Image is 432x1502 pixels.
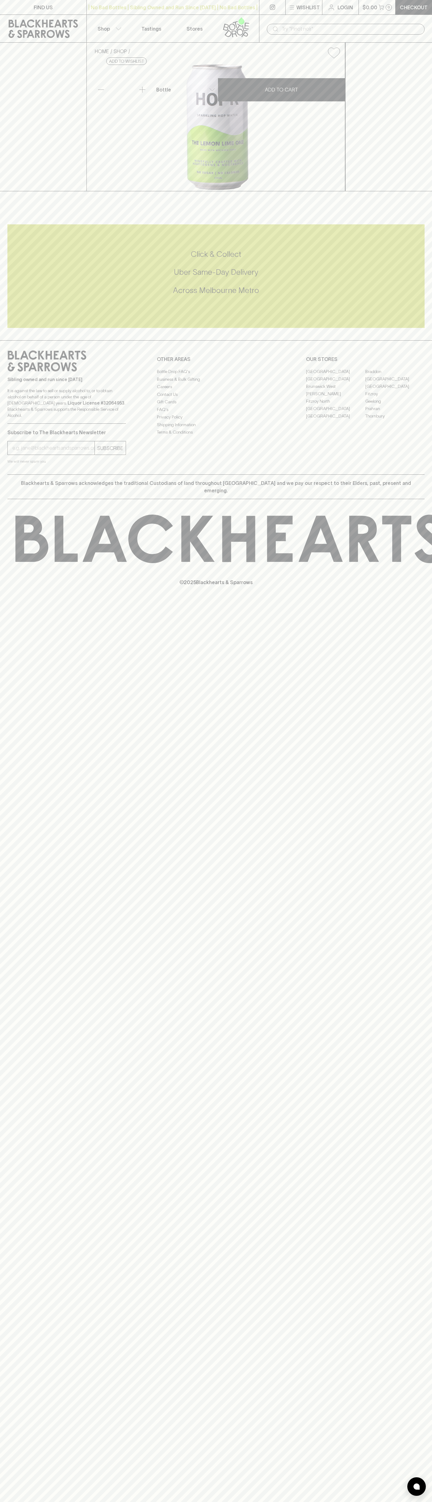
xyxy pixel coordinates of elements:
p: It is against the law to sell or supply alcohol to, or to obtain alcohol on behalf of a person un... [7,388,126,418]
a: [PERSON_NAME] [306,390,365,397]
a: Gift Cards [157,398,275,406]
a: Careers [157,383,275,391]
a: [GEOGRAPHIC_DATA] [306,375,365,383]
a: Business & Bulk Gifting [157,375,275,383]
h5: Click & Collect [7,249,425,259]
button: Add to wishlist [106,57,147,65]
h5: Across Melbourne Metro [7,285,425,295]
a: Thornbury [365,412,425,420]
div: Bottle [154,83,218,96]
p: We will never spam you [7,458,126,465]
p: $0.00 [363,4,377,11]
a: [GEOGRAPHIC_DATA] [306,368,365,375]
h5: Uber Same-Day Delivery [7,267,425,277]
a: HOME [95,49,109,54]
div: Call to action block [7,224,425,328]
a: Terms & Conditions [157,429,275,436]
a: Contact Us [157,391,275,398]
p: 0 [388,6,390,9]
a: Stores [173,15,216,42]
a: [GEOGRAPHIC_DATA] [365,375,425,383]
a: Fitzroy North [306,397,365,405]
p: Blackhearts & Sparrows acknowledges the traditional Custodians of land throughout [GEOGRAPHIC_DAT... [12,479,420,494]
p: Login [338,4,353,11]
a: Bottle Drop FAQ's [157,368,275,375]
p: SUBSCRIBE [97,444,123,452]
p: Sibling owned and run since [DATE] [7,376,126,383]
p: FIND US [34,4,53,11]
p: ADD TO CART [265,86,298,93]
a: Prahran [365,405,425,412]
a: FAQ's [157,406,275,413]
a: Tastings [130,15,173,42]
strong: Liquor License #32064953 [68,401,124,405]
p: Shop [98,25,110,32]
a: [GEOGRAPHIC_DATA] [306,405,365,412]
p: Checkout [400,4,428,11]
p: Stores [187,25,203,32]
p: Wishlist [296,4,320,11]
img: bubble-icon [413,1483,420,1490]
a: SHOP [114,49,127,54]
a: Geelong [365,397,425,405]
p: Subscribe to The Blackhearts Newsletter [7,429,126,436]
a: Privacy Policy [157,414,275,421]
a: [GEOGRAPHIC_DATA] [306,412,365,420]
button: ADD TO CART [218,78,346,101]
img: 40138.png [90,63,345,191]
a: [GEOGRAPHIC_DATA] [365,383,425,390]
p: Tastings [141,25,161,32]
p: OTHER AREAS [157,355,275,363]
a: Braddon [365,368,425,375]
input: e.g. jane@blackheartsandsparrows.com.au [12,443,94,453]
p: Bottle [156,86,171,93]
a: Brunswick West [306,383,365,390]
button: Add to wishlist [325,45,342,61]
a: Shipping Information [157,421,275,428]
input: Try "Pinot noir" [282,24,420,34]
button: SUBSCRIBE [95,441,126,455]
p: OUR STORES [306,355,425,363]
a: Fitzroy [365,390,425,397]
button: Shop [87,15,130,42]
